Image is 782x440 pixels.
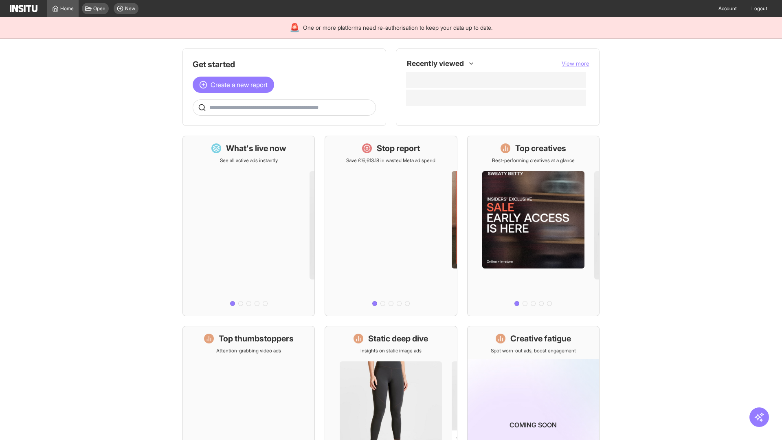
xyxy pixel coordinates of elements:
img: Logo [10,5,37,12]
button: View more [562,59,589,68]
h1: Stop report [377,143,420,154]
span: One or more platforms need re-authorisation to keep your data up to date. [303,24,492,32]
button: Create a new report [193,77,274,93]
a: What's live nowSee all active ads instantly [182,136,315,316]
h1: Top thumbstoppers [219,333,294,344]
h1: Get started [193,59,376,70]
p: Save £16,613.18 in wasted Meta ad spend [346,157,435,164]
span: View more [562,60,589,67]
p: Attention-grabbing video ads [216,348,281,354]
span: Open [93,5,105,12]
p: See all active ads instantly [220,157,278,164]
h1: What's live now [226,143,286,154]
h1: Top creatives [515,143,566,154]
a: Stop reportSave £16,613.18 in wasted Meta ad spend [325,136,457,316]
span: Create a new report [211,80,268,90]
div: 🚨 [290,22,300,33]
p: Insights on static image ads [360,348,422,354]
span: Home [60,5,74,12]
a: Top creativesBest-performing creatives at a glance [467,136,600,316]
span: New [125,5,135,12]
h1: Static deep dive [368,333,428,344]
p: Best-performing creatives at a glance [492,157,575,164]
